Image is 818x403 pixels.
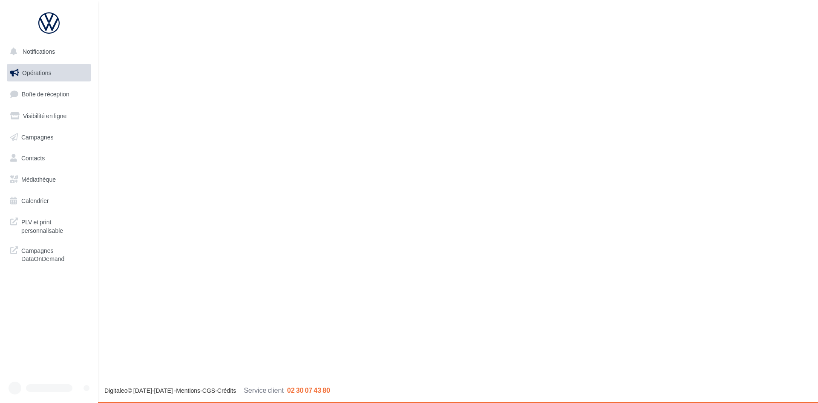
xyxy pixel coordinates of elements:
[22,90,69,98] span: Boîte de réception
[5,85,93,103] a: Boîte de réception
[104,387,330,394] span: © [DATE]-[DATE] - - -
[202,387,215,394] a: CGS
[5,128,93,146] a: Campagnes
[287,386,330,394] span: 02 30 07 43 80
[176,387,200,394] a: Mentions
[5,192,93,210] a: Calendrier
[5,43,89,61] button: Notifications
[5,171,93,188] a: Médiathèque
[5,107,93,125] a: Visibilité en ligne
[22,69,51,76] span: Opérations
[21,133,54,140] span: Campagnes
[5,149,93,167] a: Contacts
[21,216,88,235] span: PLV et print personnalisable
[244,386,284,394] span: Service client
[217,387,236,394] a: Crédits
[5,241,93,267] a: Campagnes DataOnDemand
[23,48,55,55] span: Notifications
[104,387,127,394] a: Digitaleo
[5,213,93,238] a: PLV et print personnalisable
[21,245,88,263] span: Campagnes DataOnDemand
[21,176,56,183] span: Médiathèque
[23,112,66,119] span: Visibilité en ligne
[21,154,45,162] span: Contacts
[5,64,93,82] a: Opérations
[21,197,49,204] span: Calendrier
